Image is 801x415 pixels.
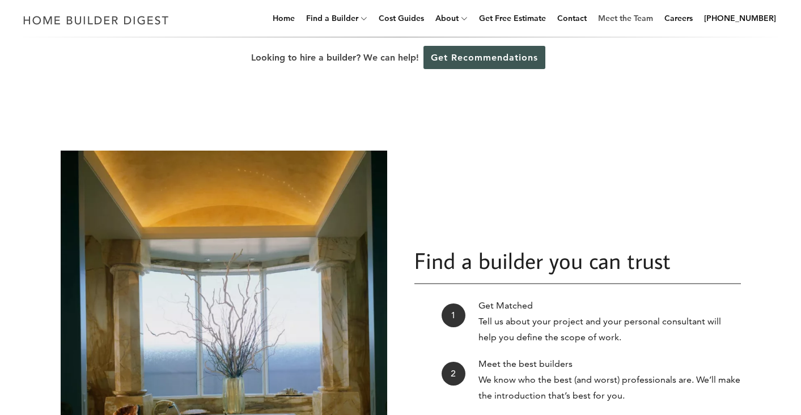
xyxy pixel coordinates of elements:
a: Get Recommendations [423,46,545,69]
img: Home Builder Digest [18,9,174,31]
iframe: Drift Widget Chat Controller [583,333,787,401]
li: Get Matched Tell us about your project and your personal consultant will help you define the scop... [442,298,741,345]
li: Meet the best builders We know who the best (and worst) professionals are. We’ll make the introdu... [442,356,741,404]
h2: Find a builder you can trust [414,224,741,274]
